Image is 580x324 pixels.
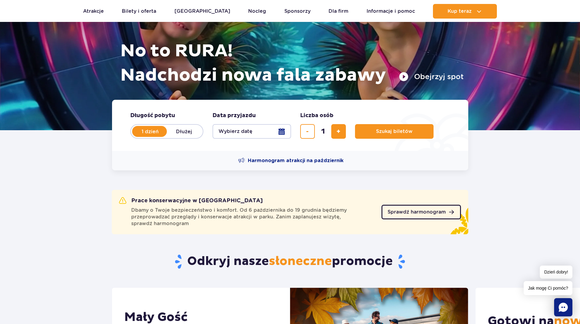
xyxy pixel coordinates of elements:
span: Długość pobytu [130,112,175,119]
button: Obejrzyj spot [399,72,464,82]
a: Atrakcje [83,4,104,19]
label: Dłużej [167,125,202,138]
a: Sponsorzy [284,4,311,19]
div: Chat [554,298,572,316]
a: [GEOGRAPHIC_DATA] [174,4,230,19]
button: Wybierz datę [213,124,291,139]
a: Sprawdź harmonogram [381,205,461,219]
a: Harmonogram atrakcji na październik [238,157,343,164]
span: Sprawdź harmonogram [388,210,446,214]
input: liczba biletów [316,124,330,139]
span: słoneczne [269,254,332,269]
label: 1 dzień [133,125,167,138]
span: Dbamy o Twoje bezpieczeństwo i komfort. Od 6 października do 19 grudnia będziemy przeprowadzać pr... [131,207,374,227]
form: Planowanie wizyty w Park of Poland [112,100,468,151]
button: Kup teraz [433,4,497,19]
span: Jak mogę Ci pomóc? [524,281,572,295]
button: Szukaj biletów [355,124,434,139]
span: Szukaj biletów [376,129,413,134]
h2: Odkryj nasze promocje [112,254,468,270]
span: Dzień dobry! [540,266,572,279]
button: usuń bilet [300,124,315,139]
a: Nocleg [248,4,266,19]
h2: Prace konserwacyjne w [GEOGRAPHIC_DATA] [119,197,263,204]
span: Data przyjazdu [213,112,256,119]
span: Harmonogram atrakcji na październik [248,157,343,164]
button: dodaj bilet [331,124,346,139]
h1: No to RURA! Nadchodzi nowa fala zabawy [120,39,464,88]
a: Informacje i pomoc [367,4,415,19]
span: Liczba osób [300,112,333,119]
a: Dla firm [329,4,348,19]
span: Kup teraz [448,9,472,14]
a: Bilety i oferta [122,4,156,19]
